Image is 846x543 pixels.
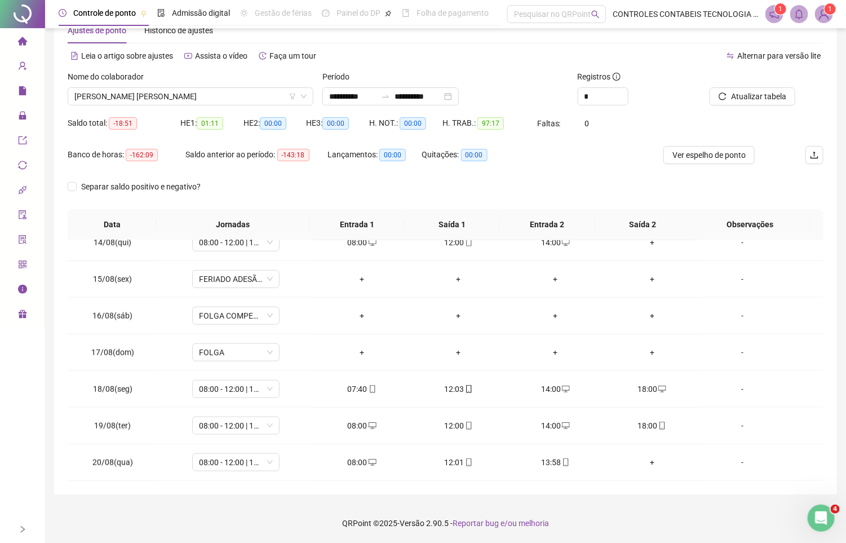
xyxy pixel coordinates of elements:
span: 0 [585,119,590,128]
span: audit [18,205,27,228]
span: 08:00 - 12:00 | 14:00 - 18:00 [199,381,273,398]
span: 01:11 [197,117,223,130]
div: - [710,346,776,359]
span: to [381,92,390,101]
span: sync [18,156,27,178]
span: Alternar para versão lite [737,51,821,60]
span: Versão [400,519,424,528]
span: Admissão digital [172,8,230,17]
span: desktop [561,385,570,393]
footer: QRPoint © 2025 - 2.90.5 - [45,504,846,543]
span: 19/08(ter) [94,421,131,430]
div: 12:01 [419,456,498,469]
span: Controle de ponto [73,8,136,17]
span: FOLGA [199,344,273,361]
div: - [710,383,776,395]
th: Entrada 2 [500,209,595,240]
span: desktop [367,239,377,246]
span: 00:00 [461,149,488,161]
span: bell [794,9,804,19]
span: 14/08(qui) [94,238,131,247]
div: HE 3: [306,117,369,130]
div: 18:00 [613,383,692,395]
button: Atualizar tabela [710,87,795,105]
div: HE 2: [243,117,307,130]
div: 13:58 [516,456,595,469]
span: Ajustes de ponto [68,26,126,35]
span: Separar saldo positivo e negativo? [77,180,205,193]
span: Ver espelho de ponto [672,149,746,161]
span: clock-circle [59,9,67,17]
div: Quitações: [422,148,517,161]
span: Atualizar tabela [731,90,786,103]
span: 08:00 - 12:00 | 14:00 - 18:00 [199,417,273,434]
div: 12:00 [419,236,498,249]
span: 08:00 - 12:00 | 14:00 - 18:00 [199,234,273,251]
img: 86701 [816,6,832,23]
div: + [419,310,498,322]
div: + [516,273,595,285]
div: - [710,456,776,469]
span: mobile [464,385,473,393]
div: Saldo anterior ao período: [186,148,327,161]
span: HELIAS DE SOUZA CAMPELO [74,88,307,105]
label: Período [322,70,357,83]
div: 12:03 [419,383,498,395]
span: file-text [70,52,78,60]
span: Gestão de férias [255,8,312,17]
span: -162:09 [126,149,158,161]
span: dashboard [322,9,330,17]
th: Jornadas [156,209,309,240]
div: Lançamentos: [327,148,422,161]
span: 00:00 [400,117,426,130]
span: desktop [367,458,377,466]
div: + [516,346,595,359]
span: FERIADO ADESÃO DO PARÁ [199,271,273,288]
button: Ver espelho de ponto [663,146,755,164]
span: desktop [657,385,666,393]
th: Saída 2 [595,209,690,240]
span: youtube [184,52,192,60]
span: sun [240,9,248,17]
span: home [18,32,27,54]
span: Assista o vídeo [195,51,247,60]
span: 17/08(dom) [91,348,134,357]
div: Banco de horas: [68,148,186,161]
div: 07:40 [322,383,401,395]
span: -18:51 [109,117,137,130]
div: 12:00 [419,420,498,432]
span: right [19,526,26,533]
span: Faça um tour [269,51,316,60]
div: Saldo total: [68,117,180,130]
span: search [591,10,600,19]
div: 14:00 [516,383,595,395]
div: + [613,310,692,322]
span: gift [18,304,27,327]
div: + [613,273,692,285]
span: Reportar bug e/ou melhoria [453,519,549,528]
div: + [419,273,498,285]
span: -143:18 [277,149,309,161]
span: Observações [698,218,801,231]
span: 4 [831,505,840,514]
sup: Atualize o seu contato no menu Meus Dados [825,3,836,15]
span: info-circle [613,73,621,81]
span: Histórico de ajustes [144,26,213,35]
span: mobile [464,239,473,246]
span: Painel do DP [336,8,380,17]
div: - [710,236,776,249]
div: + [613,236,692,249]
span: 97:17 [477,117,504,130]
span: 00:00 [322,117,349,130]
span: pushpin [385,10,392,17]
span: qrcode [18,255,27,277]
span: export [18,131,27,153]
th: Saída 1 [405,209,500,240]
span: Registros [578,70,621,83]
div: + [322,273,401,285]
span: mobile [657,422,666,430]
span: api [18,180,27,203]
div: HE 1: [180,117,243,130]
div: 08:00 [322,456,401,469]
div: 08:00 [322,420,401,432]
